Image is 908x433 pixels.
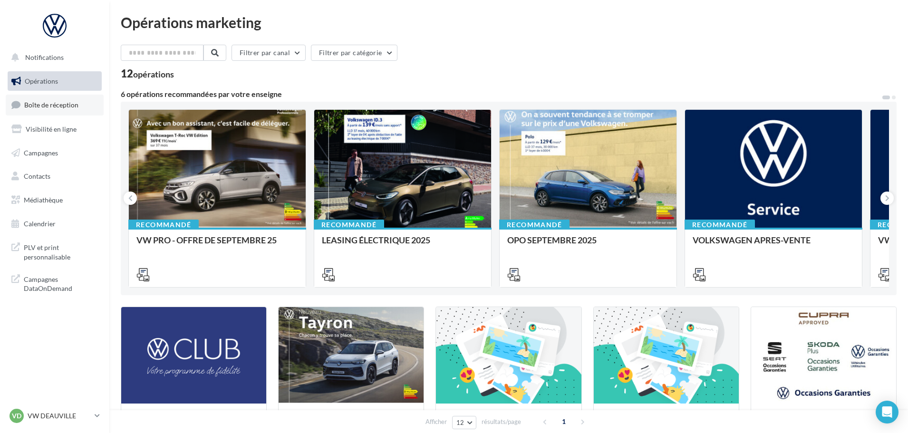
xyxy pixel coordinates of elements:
a: Médiathèque [6,190,104,210]
span: résultats/page [482,417,521,426]
button: Filtrer par canal [232,45,306,61]
a: Calendrier [6,214,104,234]
button: Filtrer par catégorie [311,45,397,61]
span: Notifications [25,53,64,61]
a: VD VW DEAUVILLE [8,407,102,425]
div: Recommandé [685,220,755,230]
a: Campagnes [6,143,104,163]
button: Notifications [6,48,100,67]
span: Visibilité en ligne [26,125,77,133]
span: Calendrier [24,220,56,228]
span: Afficher [425,417,447,426]
span: VD [12,411,21,421]
a: Contacts [6,166,104,186]
p: VW DEAUVILLE [28,411,91,421]
span: Boîte de réception [24,101,78,109]
div: VW PRO - OFFRE DE SEPTEMBRE 25 [136,235,298,254]
div: 6 opérations recommandées par votre enseigne [121,90,881,98]
span: Opérations [25,77,58,85]
a: Opérations [6,71,104,91]
span: Campagnes DataOnDemand [24,273,98,293]
div: opérations [133,70,174,78]
button: 12 [452,416,476,429]
div: OPO SEPTEMBRE 2025 [507,235,669,254]
div: 12 [121,68,174,79]
div: Recommandé [314,220,384,230]
div: Open Intercom Messenger [876,401,898,423]
div: Recommandé [499,220,570,230]
span: 12 [456,419,464,426]
a: Visibilité en ligne [6,119,104,139]
div: Recommandé [128,220,199,230]
a: Campagnes DataOnDemand [6,269,104,297]
a: PLV et print personnalisable [6,237,104,265]
div: VOLKSWAGEN APRES-VENTE [693,235,854,254]
a: Boîte de réception [6,95,104,115]
span: Campagnes [24,148,58,156]
div: Opérations marketing [121,15,897,29]
span: PLV et print personnalisable [24,241,98,261]
div: LEASING ÉLECTRIQUE 2025 [322,235,483,254]
span: Médiathèque [24,196,63,204]
span: Contacts [24,172,50,180]
span: 1 [556,414,571,429]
